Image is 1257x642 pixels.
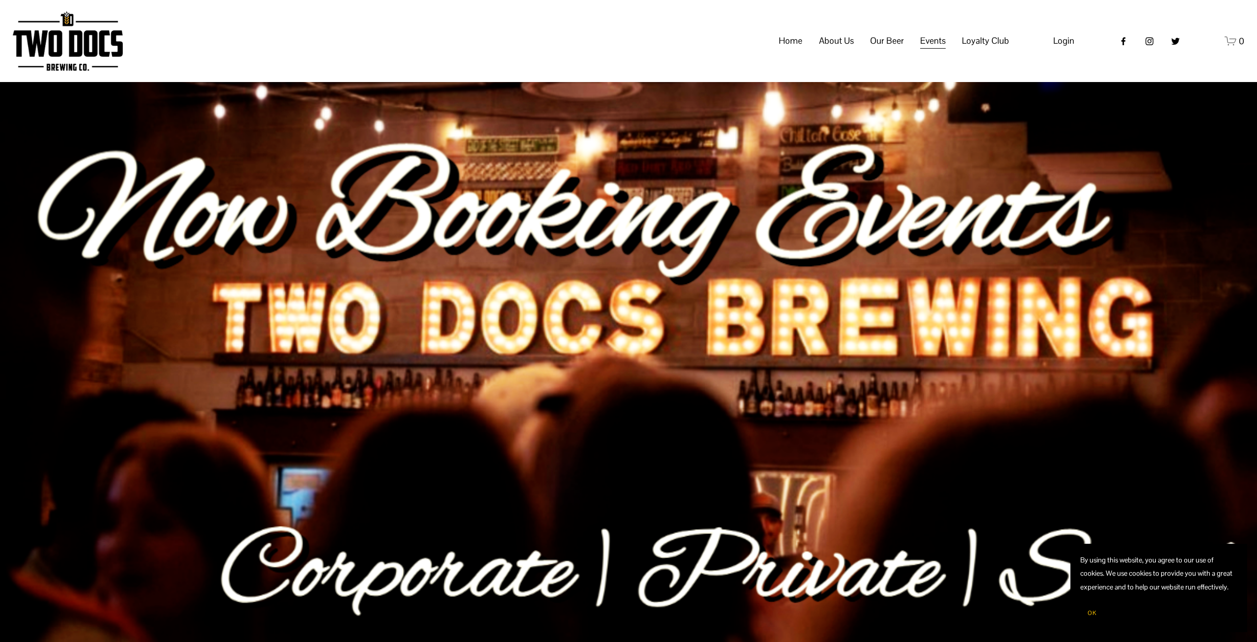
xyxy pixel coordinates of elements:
[962,32,1009,51] a: folder dropdown
[1053,32,1074,49] a: Login
[1225,35,1245,47] a: 0 items in cart
[1053,35,1074,46] span: Login
[962,32,1009,49] span: Loyalty Club
[1070,544,1247,632] section: Cookie banner
[920,32,946,51] a: folder dropdown
[1088,609,1096,617] span: OK
[779,32,802,51] a: Home
[1239,35,1244,47] span: 0
[1080,604,1104,622] button: OK
[1080,554,1237,594] p: By using this website, you agree to our use of cookies. We use cookies to provide you with a grea...
[1145,36,1154,46] a: instagram-unauth
[13,11,123,71] img: Two Docs Brewing Co.
[819,32,854,49] span: About Us
[819,32,854,51] a: folder dropdown
[1171,36,1180,46] a: twitter-unauth
[870,32,904,51] a: folder dropdown
[870,32,904,49] span: Our Beer
[920,32,946,49] span: Events
[1119,36,1128,46] a: Facebook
